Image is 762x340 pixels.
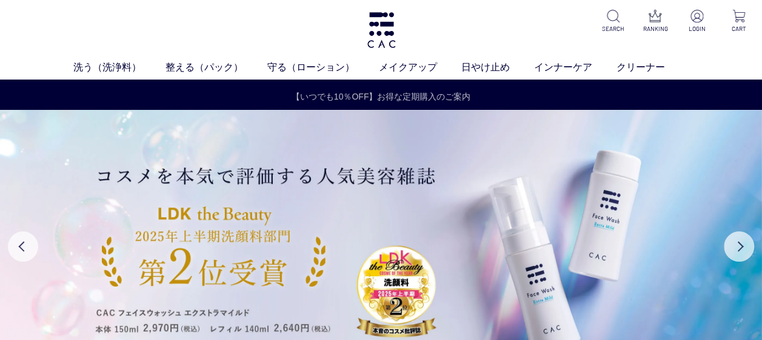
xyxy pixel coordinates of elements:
a: 洗う（洗浄料） [73,60,165,75]
a: インナーケア [534,60,617,75]
p: SEARCH [600,24,627,33]
a: 守る（ローション） [267,60,379,75]
p: RANKING [642,24,669,33]
a: 【いつでも10％OFF】お得な定期購入のご案内 [1,90,761,103]
p: CART [726,24,752,33]
button: Previous [8,231,38,262]
a: メイクアップ [379,60,461,75]
a: 整える（パック） [165,60,267,75]
a: LOGIN [684,10,710,33]
button: Next [724,231,754,262]
a: RANKING [642,10,669,33]
img: logo [366,12,397,48]
a: CART [726,10,752,33]
a: クリーナー [617,60,689,75]
p: LOGIN [684,24,710,33]
a: 日やけ止め [461,60,534,75]
a: SEARCH [600,10,627,33]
